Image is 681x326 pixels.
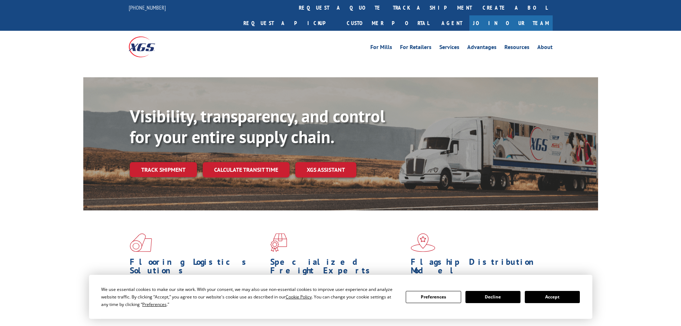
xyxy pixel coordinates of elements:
[130,258,265,278] h1: Flooring Logistics Solutions
[101,286,397,308] div: We use essential cookies to make our site work. With your consent, we may also use non-essential ...
[370,44,392,52] a: For Mills
[469,15,553,31] a: Join Our Team
[434,15,469,31] a: Agent
[465,291,520,303] button: Decline
[439,44,459,52] a: Services
[504,44,529,52] a: Resources
[142,301,167,307] span: Preferences
[406,291,461,303] button: Preferences
[270,233,287,252] img: xgs-icon-focused-on-flooring-red
[295,162,356,177] a: XGS ASSISTANT
[270,258,405,278] h1: Specialized Freight Experts
[341,15,434,31] a: Customer Portal
[130,162,197,177] a: Track shipment
[203,162,290,177] a: Calculate transit time
[130,233,152,252] img: xgs-icon-total-supply-chain-intelligence-red
[411,258,546,278] h1: Flagship Distribution Model
[400,44,431,52] a: For Retailers
[537,44,553,52] a: About
[286,294,312,300] span: Cookie Policy
[411,233,435,252] img: xgs-icon-flagship-distribution-model-red
[467,44,497,52] a: Advantages
[130,105,385,148] b: Visibility, transparency, and control for your entire supply chain.
[129,4,166,11] a: [PHONE_NUMBER]
[89,275,592,319] div: Cookie Consent Prompt
[238,15,341,31] a: Request a pickup
[525,291,580,303] button: Accept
